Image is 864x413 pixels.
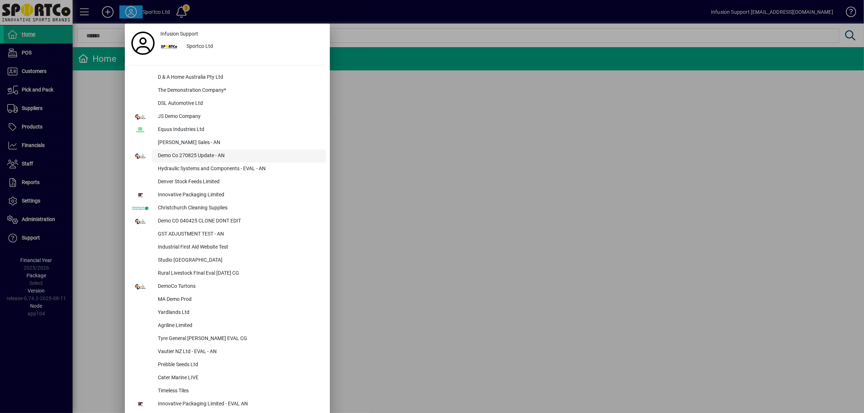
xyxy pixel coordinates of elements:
[128,215,326,228] button: Demo CO 040425 CLONE DONT EDIT
[152,189,326,202] div: Innovative Packaging Limited
[152,372,326,385] div: Cater Marine LIVE
[128,306,326,319] button: Yardlands Ltd
[128,267,326,280] button: Rural Livestock FInal Eval [DATE] CG
[128,84,326,97] button: The Demonstration Company*
[128,189,326,202] button: Innovative Packaging Limited
[128,136,326,150] button: [PERSON_NAME] Sales - AN
[128,319,326,332] button: Agriline Limited
[128,385,326,398] button: Timeless Tiles
[152,319,326,332] div: Agriline Limited
[128,163,326,176] button: Hydraulic Systems and Components - EVAL - AN
[128,97,326,110] button: DSL Automotive Ltd
[157,40,326,53] button: Sportco Ltd
[152,306,326,319] div: Yardlands Ltd
[128,359,326,372] button: Prebble Seeds Ltd
[128,150,326,163] button: Demo Co 270825 Update - AN
[128,202,326,215] button: Christchurch Cleaning Supplies
[152,293,326,306] div: MA Demo Prod
[152,123,326,136] div: Equus Industries Ltd
[152,254,326,267] div: Studio [GEOGRAPHIC_DATA]
[128,280,326,293] button: DemoCo Turtons
[152,398,326,411] div: Innovative Packaging Limited - EVAL AN
[152,359,326,372] div: Prebble Seeds Ltd
[128,398,326,411] button: Innovative Packaging Limited - EVAL AN
[152,136,326,150] div: [PERSON_NAME] Sales - AN
[152,150,326,163] div: Demo Co 270825 Update - AN
[152,280,326,293] div: DemoCo Turtons
[128,254,326,267] button: Studio [GEOGRAPHIC_DATA]
[152,228,326,241] div: GST ADJUSTMENT TEST - AN
[152,97,326,110] div: DSL Automotive Ltd
[152,110,326,123] div: JS Demo Company
[152,332,326,345] div: Tyre General [PERSON_NAME] EVAL CG
[128,293,326,306] button: MA Demo Prod
[128,110,326,123] button: JS Demo Company
[152,267,326,280] div: Rural Livestock FInal Eval [DATE] CG
[128,123,326,136] button: Equus Industries Ltd
[152,84,326,97] div: The Demonstration Company*
[152,163,326,176] div: Hydraulic Systems and Components - EVAL - AN
[152,241,326,254] div: Industrial First Aid Website Test
[152,215,326,228] div: Demo CO 040425 CLONE DONT EDIT
[152,345,326,359] div: Vautier NZ Ltd - EVAL - AN
[128,228,326,241] button: GST ADJUSTMENT TEST - AN
[128,71,326,84] button: D & A Home Australia Pty Ltd
[152,71,326,84] div: D & A Home Australia Pty Ltd
[152,176,326,189] div: Denver Stock Feeds Limited
[128,332,326,345] button: Tyre General [PERSON_NAME] EVAL CG
[157,27,326,40] a: Infusion Support
[128,176,326,189] button: Denver Stock Feeds Limited
[181,40,326,53] div: Sportco Ltd
[128,345,326,359] button: Vautier NZ Ltd - EVAL - AN
[128,37,157,50] a: Profile
[128,372,326,385] button: Cater Marine LIVE
[128,241,326,254] button: Industrial First Aid Website Test
[152,202,326,215] div: Christchurch Cleaning Supplies
[160,30,198,38] span: Infusion Support
[152,385,326,398] div: Timeless Tiles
